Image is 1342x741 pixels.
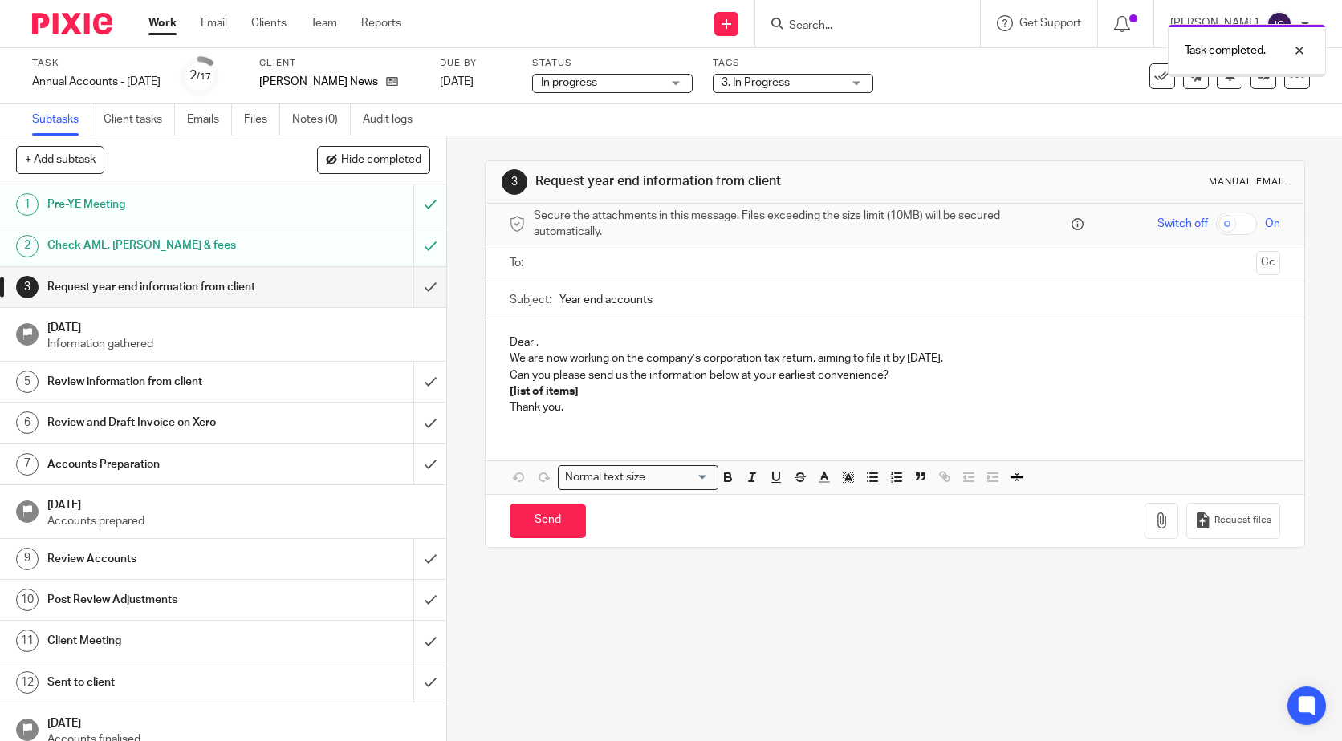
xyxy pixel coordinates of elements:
[16,276,39,298] div: 3
[32,74,161,90] div: Annual Accounts - [DATE]
[201,15,227,31] a: Email
[651,469,709,486] input: Search for option
[317,146,430,173] button: Hide completed
[440,76,474,87] span: [DATE]
[502,169,527,195] div: 3
[1157,216,1208,232] span: Switch off
[510,367,1280,383] p: Can you please send us the information below at your earliest convenience?
[16,671,39,694] div: 12
[47,670,281,694] h1: Sent to client
[532,57,693,70] label: Status
[1265,216,1280,232] span: On
[47,370,281,394] h1: Review information from client
[510,504,586,538] input: Send
[189,67,211,85] div: 2
[311,15,337,31] a: Team
[47,547,281,571] h1: Review Accounts
[16,589,39,611] div: 10
[341,154,421,167] span: Hide completed
[361,15,401,31] a: Reports
[47,452,281,476] h1: Accounts Preparation
[16,193,39,216] div: 1
[187,104,232,136] a: Emails
[1214,514,1271,527] span: Request files
[16,146,104,173] button: + Add subtask
[47,316,431,336] h1: [DATE]
[510,350,1280,366] p: We are now working on the company’s corporation tax return, aiming to file it by [DATE].
[32,13,112,34] img: Pixie
[16,370,39,393] div: 5
[32,74,161,90] div: Annual Accounts - March 2025
[259,57,420,70] label: Client
[1267,11,1292,37] img: svg%3E
[722,77,790,88] span: 3. In Progress
[541,77,597,88] span: In progress
[16,235,39,257] div: 2
[1209,176,1288,188] div: Manual email
[251,15,287,31] a: Clients
[510,292,551,308] label: Subject:
[148,15,177,31] a: Work
[363,104,425,136] a: Audit logs
[535,173,929,190] h1: Request year end information from client
[510,386,579,397] strong: [list of items]
[534,208,1067,241] span: Secure the attachments in this message. Files exceeding the size limit (10MB) will be secured aut...
[562,469,649,486] span: Normal text size
[16,411,39,434] div: 6
[558,465,718,490] div: Search for option
[47,711,431,731] h1: [DATE]
[47,275,281,299] h1: Request year end information from client
[47,233,281,257] h1: Check AML, [PERSON_NAME] & fees
[16,453,39,476] div: 7
[47,629,281,653] h1: Client Meeting
[32,57,161,70] label: Task
[1256,251,1280,275] button: Cc
[47,192,281,217] h1: Pre-YE Meeting
[16,548,39,570] div: 9
[47,336,431,352] p: Information gathered
[292,104,351,136] a: Notes (0)
[244,104,280,136] a: Files
[510,255,527,271] label: To:
[47,493,431,513] h1: [DATE]
[440,57,512,70] label: Due by
[16,630,39,652] div: 11
[1186,503,1279,539] button: Request files
[510,399,1280,415] p: Thank you.
[47,588,281,612] h1: Post Review Adjustments
[47,513,431,529] p: Accounts prepared
[104,104,175,136] a: Client tasks
[197,72,211,81] small: /17
[47,411,281,435] h1: Review and Draft Invoice on Xero
[1185,43,1266,59] p: Task completed.
[32,104,91,136] a: Subtasks
[259,74,378,90] p: [PERSON_NAME] News
[510,334,1280,350] p: Dear ,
